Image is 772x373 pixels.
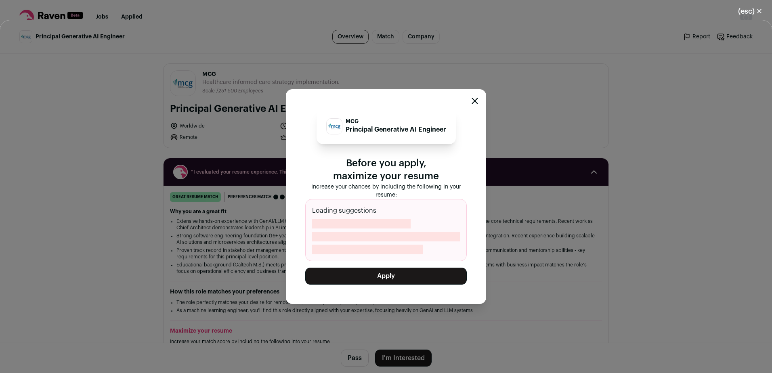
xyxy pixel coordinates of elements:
p: Principal Generative AI Engineer [346,125,446,134]
button: Apply [305,268,467,285]
button: Close modal [472,98,478,104]
p: MCG [346,118,446,125]
p: Before you apply, maximize your resume [305,157,467,183]
p: Increase your chances by including the following in your resume: [305,183,467,199]
button: Close modal [728,2,772,20]
div: Loading suggestions [305,199,467,261]
img: cebf04bb89d9136f57bb48ee0b704a0a630b4ba5e6a49d91eec5dbe4b7d8f32e.jpg [327,119,342,134]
